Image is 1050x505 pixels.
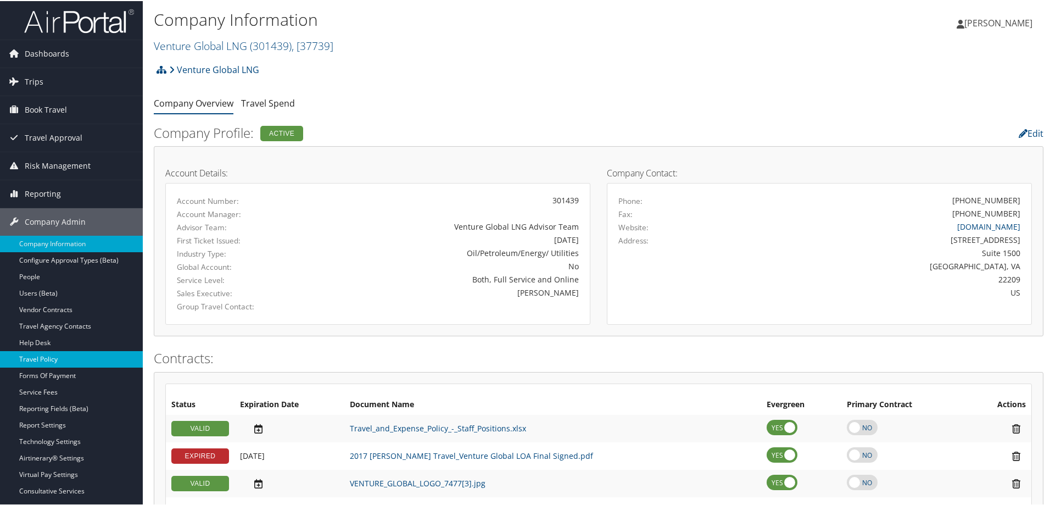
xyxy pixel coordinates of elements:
div: No [316,259,579,271]
th: Expiration Date [234,394,344,414]
label: Group Travel Contact: [177,300,300,311]
label: Account Number: [177,195,300,206]
div: Add/Edit Date [240,422,339,434]
label: First Ticket Issued: [177,234,300,245]
a: [DOMAIN_NAME] [957,220,1020,231]
th: Evergreen [761,394,841,414]
label: Advisor Team: [177,221,300,232]
span: Company Admin [25,207,86,235]
div: US [723,286,1021,297]
span: Dashboards [25,39,69,66]
i: Remove Contract [1007,477,1026,489]
label: Phone: [618,195,643,206]
h2: Contracts: [154,348,1043,367]
th: Document Name [344,394,761,414]
label: Global Account: [177,260,300,271]
div: Venture Global LNG Advisor Team [316,220,579,231]
label: Sales Executive: [177,287,300,298]
a: Travel Spend [241,96,295,108]
label: Industry Type: [177,247,300,258]
a: VENTURE_GLOBAL_LOGO_7477[3].jpg [350,477,485,487]
th: Primary Contract [841,394,967,414]
a: Edit [1019,126,1043,138]
div: EXPIRED [171,447,229,463]
h2: Company Profile: [154,123,741,141]
span: , [ 37739 ] [292,37,333,52]
i: Remove Contract [1007,422,1026,434]
div: 301439 [316,193,579,205]
span: Reporting [25,179,61,207]
label: Account Manager: [177,208,300,219]
h1: Company Information [154,7,747,30]
th: Actions [967,394,1031,414]
div: [STREET_ADDRESS] [723,233,1021,245]
span: ( 301439 ) [250,37,292,52]
a: 2017 [PERSON_NAME] Travel_Venture Global LOA Final Signed.pdf [350,449,593,460]
span: Risk Management [25,151,91,179]
div: [PHONE_NUMBER] [952,193,1020,205]
div: Suite 1500 [723,246,1021,258]
i: Remove Contract [1007,449,1026,461]
span: Book Travel [25,95,67,123]
div: [PERSON_NAME] [316,286,579,297]
div: VALID [171,420,229,435]
img: airportal-logo.png [24,7,134,33]
span: [PERSON_NAME] [964,16,1032,28]
label: Address: [618,234,649,245]
span: Trips [25,67,43,95]
a: Travel_and_Expense_Policy_-_Staff_Positions.xlsx [350,422,526,432]
div: Both, Full Service and Online [316,273,579,284]
h4: Account Details: [165,168,590,176]
label: Website: [618,221,649,232]
label: Service Level: [177,274,300,285]
th: Status [166,394,234,414]
span: [DATE] [240,449,265,460]
div: Add/Edit Date [240,450,339,460]
div: [GEOGRAPHIC_DATA], VA [723,259,1021,271]
div: Add/Edit Date [240,477,339,489]
div: Oil/Petroleum/Energy/ Utilities [316,246,579,258]
div: [DATE] [316,233,579,245]
a: [PERSON_NAME] [957,5,1043,38]
div: [PHONE_NUMBER] [952,207,1020,218]
div: Active [260,125,303,140]
label: Fax: [618,208,633,219]
a: Company Overview [154,96,233,108]
h4: Company Contact: [607,168,1032,176]
a: Venture Global LNG [169,58,259,80]
a: Venture Global LNG [154,37,333,52]
div: VALID [171,475,229,490]
span: Travel Approval [25,123,82,151]
div: 22209 [723,273,1021,284]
